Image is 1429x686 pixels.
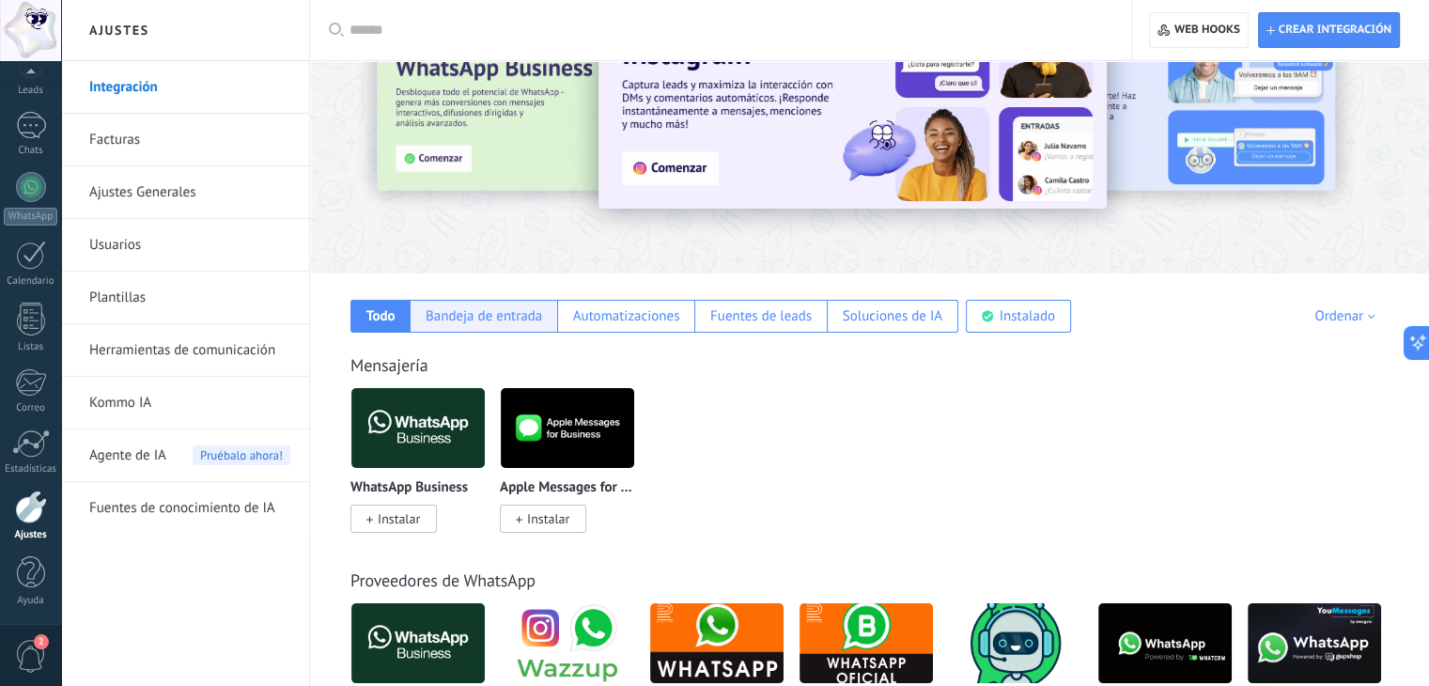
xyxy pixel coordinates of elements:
img: logo_main.png [501,382,634,474]
div: Leads [4,85,58,97]
div: Instalado [1000,307,1055,325]
button: Web hooks [1149,12,1248,48]
p: WhatsApp Business [350,480,468,496]
span: Pruébalo ahora! [193,445,290,465]
div: Todo [366,307,396,325]
div: Estadísticas [4,463,58,476]
li: Ajustes Generales [61,166,309,219]
div: WhatsApp Business [350,387,500,555]
span: Agente de IA [89,429,166,482]
button: Crear integración [1258,12,1400,48]
img: logo_main.png [351,382,485,474]
a: Proveedores de WhatsApp [350,569,536,591]
div: Listas [4,341,58,353]
li: Usuarios [61,219,309,272]
li: Plantillas [61,272,309,324]
div: Calendario [4,275,58,288]
div: Chats [4,145,58,157]
a: Kommo IA [89,377,290,429]
a: Facturas [89,114,290,166]
div: Apple Messages for Business [500,387,649,555]
span: Web hooks [1174,23,1240,38]
li: Fuentes de conocimiento de IA [61,482,309,534]
div: Ayuda [4,595,58,607]
li: Integración [61,61,309,114]
a: Mensajería [350,354,428,376]
a: Plantillas [89,272,290,324]
a: Usuarios [89,219,290,272]
a: Ajustes Generales [89,166,290,219]
div: Ajustes [4,529,58,541]
div: Soluciones de IA [843,307,942,325]
span: 2 [34,634,49,649]
span: Crear integración [1279,23,1391,38]
li: Kommo IA [61,377,309,429]
span: Instalar [378,510,420,527]
div: Automatizaciones [573,307,680,325]
li: Agente de IA [61,429,309,482]
li: Herramientas de comunicación [61,324,309,377]
a: Herramientas de comunicación [89,324,290,377]
a: Agente de IAPruébalo ahora! [89,429,290,482]
li: Facturas [61,114,309,166]
p: Apple Messages for Business [500,480,635,496]
div: Fuentes de leads [710,307,812,325]
div: WhatsApp [4,208,57,226]
a: Integración [89,61,290,114]
span: Instalar [527,510,569,527]
div: Ordenar [1314,307,1381,325]
a: Fuentes de conocimiento de IA [89,482,290,535]
div: Bandeja de entrada [426,307,542,325]
div: Correo [4,402,58,414]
